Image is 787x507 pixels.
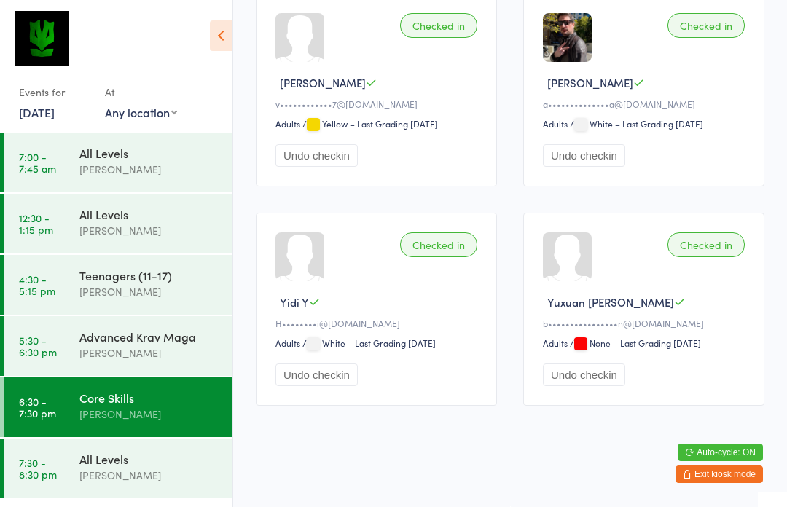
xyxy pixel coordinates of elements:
[19,104,55,120] a: [DATE]
[667,13,745,38] div: Checked in
[79,390,220,406] div: Core Skills
[79,222,220,239] div: [PERSON_NAME]
[79,329,220,345] div: Advanced Krav Maga
[676,465,763,483] button: Exit kiosk mode
[4,439,232,498] a: 7:30 -8:30 pmAll Levels[PERSON_NAME]
[543,117,568,130] div: Adults
[79,406,220,422] div: [PERSON_NAME]
[79,145,220,161] div: All Levels
[543,98,749,110] div: a••••••••••••••a@[DOMAIN_NAME]
[4,316,232,376] a: 5:30 -6:30 pmAdvanced Krav Maga[PERSON_NAME]
[547,75,633,90] span: [PERSON_NAME]
[19,151,56,174] time: 7:00 - 7:45 am
[678,444,763,461] button: Auto-cycle: ON
[275,363,358,386] button: Undo checkin
[79,283,220,300] div: [PERSON_NAME]
[275,117,300,130] div: Adults
[543,337,568,349] div: Adults
[302,337,436,349] span: / White – Last Grading [DATE]
[4,133,232,192] a: 7:00 -7:45 amAll Levels[PERSON_NAME]
[543,144,625,167] button: Undo checkin
[19,273,55,296] time: 4:30 - 5:15 pm
[543,13,592,62] img: image1750489471.png
[275,144,358,167] button: Undo checkin
[19,334,57,358] time: 5:30 - 6:30 pm
[400,13,477,38] div: Checked in
[275,98,482,110] div: v••••••••••••7@[DOMAIN_NAME]
[79,467,220,484] div: [PERSON_NAME]
[543,363,625,386] button: Undo checkin
[105,104,177,120] div: Any location
[275,337,300,349] div: Adults
[280,294,309,310] span: Yidi Y
[543,317,749,329] div: b••••••••••••••••n@[DOMAIN_NAME]
[280,75,366,90] span: [PERSON_NAME]
[4,194,232,253] a: 12:30 -1:15 pmAll Levels[PERSON_NAME]
[400,232,477,257] div: Checked in
[570,117,703,130] span: / White – Last Grading [DATE]
[79,161,220,178] div: [PERSON_NAME]
[19,457,57,480] time: 7:30 - 8:30 pm
[15,11,69,66] img: Krav Maga Defence Institute
[79,206,220,222] div: All Levels
[19,80,90,104] div: Events for
[667,232,745,257] div: Checked in
[79,345,220,361] div: [PERSON_NAME]
[4,255,232,315] a: 4:30 -5:15 pmTeenagers (11-17)[PERSON_NAME]
[302,117,438,130] span: / Yellow – Last Grading [DATE]
[4,377,232,437] a: 6:30 -7:30 pmCore Skills[PERSON_NAME]
[19,396,56,419] time: 6:30 - 7:30 pm
[79,267,220,283] div: Teenagers (11-17)
[275,317,482,329] div: H••••••••i@[DOMAIN_NAME]
[570,337,701,349] span: / None – Last Grading [DATE]
[19,212,53,235] time: 12:30 - 1:15 pm
[105,80,177,104] div: At
[79,451,220,467] div: All Levels
[547,294,674,310] span: Yuxuan [PERSON_NAME]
